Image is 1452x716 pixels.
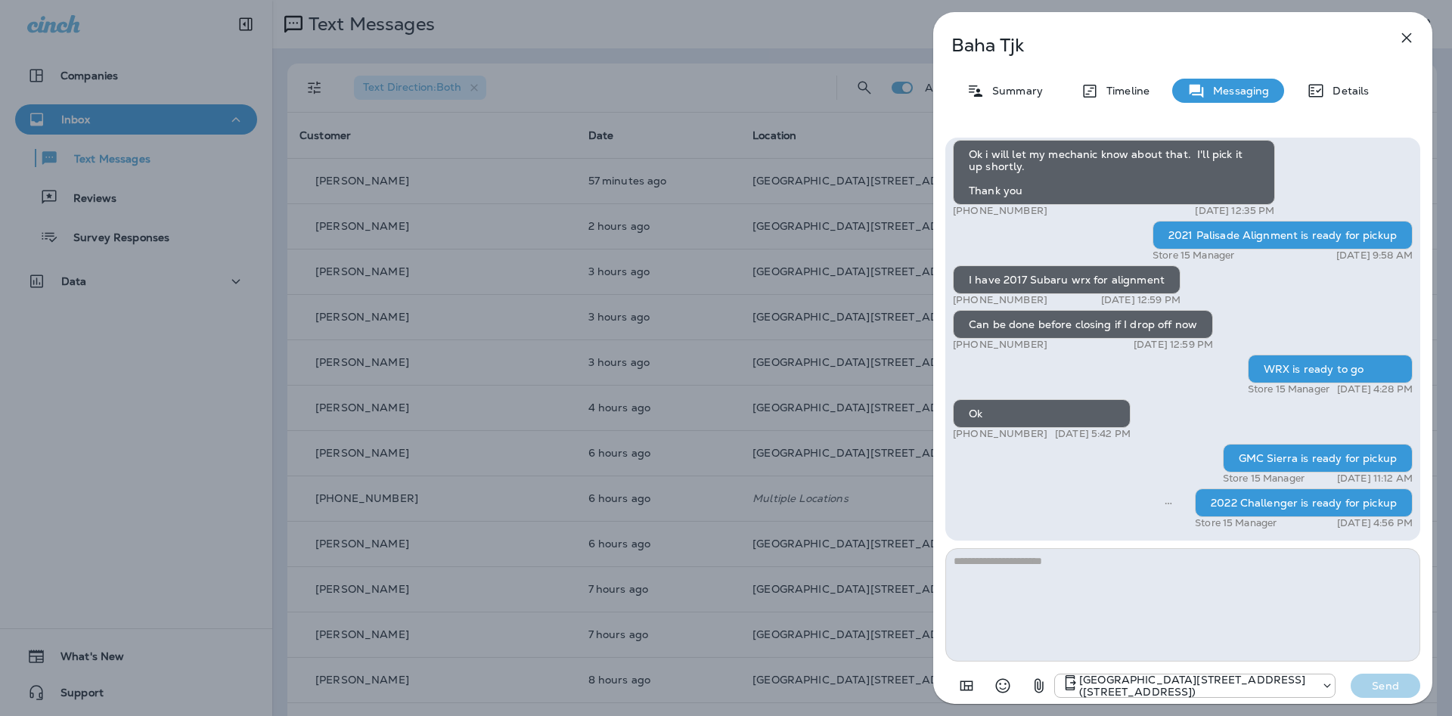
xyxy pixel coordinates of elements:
[953,205,1047,217] p: [PHONE_NUMBER]
[1223,473,1305,485] p: Store 15 Manager
[953,339,1047,351] p: [PHONE_NUMBER]
[1165,495,1172,509] span: Sent
[1101,294,1181,306] p: [DATE] 12:59 PM
[1195,517,1277,529] p: Store 15 Manager
[1337,473,1413,485] p: [DATE] 11:12 AM
[1337,383,1413,395] p: [DATE] 4:28 PM
[953,399,1131,428] div: Ok
[1134,339,1213,351] p: [DATE] 12:59 PM
[1336,250,1413,262] p: [DATE] 9:58 AM
[1248,383,1329,395] p: Store 15 Manager
[985,85,1043,97] p: Summary
[953,428,1047,440] p: [PHONE_NUMBER]
[1153,221,1413,250] div: 2021 Palisade Alignment is ready for pickup
[953,294,1047,306] p: [PHONE_NUMBER]
[1248,355,1413,383] div: WRX is ready to go
[1337,517,1413,529] p: [DATE] 4:56 PM
[1055,428,1131,440] p: [DATE] 5:42 PM
[1079,674,1314,698] p: [GEOGRAPHIC_DATA][STREET_ADDRESS] ([STREET_ADDRESS])
[953,140,1275,205] div: Ok i will let my mechanic know about that. I'll pick it up shortly. Thank you
[1099,85,1149,97] p: Timeline
[1153,250,1234,262] p: Store 15 Manager
[1055,674,1335,698] div: +1 (402) 891-8464
[953,310,1213,339] div: Can be done before closing if I drop off now
[1223,444,1413,473] div: GMC Sierra is ready for pickup
[951,35,1364,56] p: Baha Tjk
[1205,85,1269,97] p: Messaging
[953,265,1181,294] div: I have 2017 Subaru wrx for alignment
[1195,205,1274,217] p: [DATE] 12:35 PM
[951,671,982,701] button: Add in a premade template
[988,671,1018,701] button: Select an emoji
[1195,488,1413,517] div: 2022 Challenger is ready for pickup
[1325,85,1369,97] p: Details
